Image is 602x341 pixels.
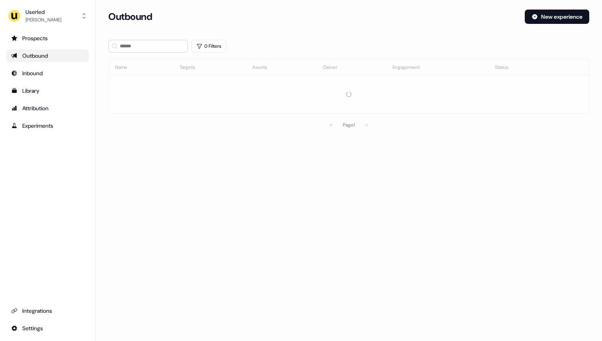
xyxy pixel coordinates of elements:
a: Go to outbound experience [6,49,89,62]
a: Go to integrations [6,304,89,317]
div: Settings [11,324,84,332]
div: Library [11,87,84,95]
div: Inbound [11,69,84,77]
a: Go to experiments [6,119,89,132]
a: Go to attribution [6,102,89,115]
div: Attribution [11,104,84,112]
button: Userled[PERSON_NAME] [6,6,89,25]
div: Outbound [11,52,84,60]
a: Go to prospects [6,32,89,45]
div: [PERSON_NAME] [25,16,61,24]
div: Integrations [11,307,84,315]
a: Go to integrations [6,322,89,335]
div: Prospects [11,34,84,42]
a: Go to templates [6,84,89,97]
button: 0 Filters [191,40,227,53]
div: Userled [25,8,61,16]
h3: Outbound [108,11,152,23]
button: New experience [525,10,589,24]
a: Go to Inbound [6,67,89,80]
div: Experiments [11,122,84,130]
